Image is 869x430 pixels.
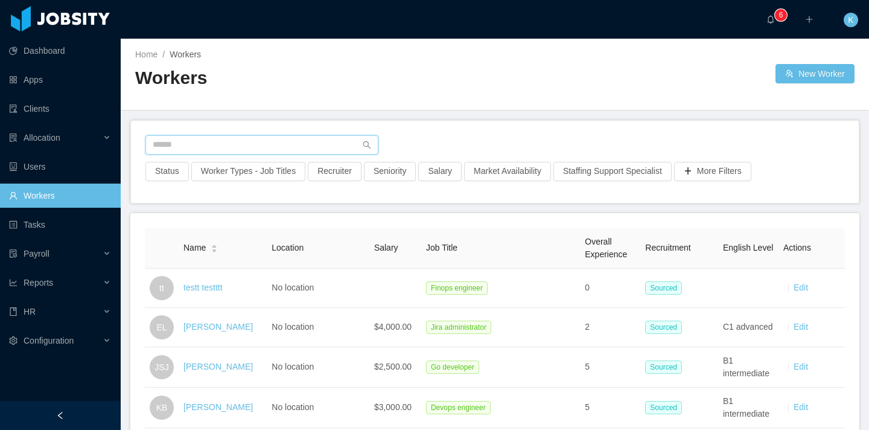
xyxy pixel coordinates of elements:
[24,278,53,287] span: Reports
[805,15,813,24] i: icon: plus
[374,243,398,252] span: Salary
[464,162,551,181] button: Market Availability
[183,362,253,371] a: [PERSON_NAME]
[191,162,305,181] button: Worker Types - Job Titles
[580,269,640,308] td: 0
[159,276,164,300] span: tt
[580,388,640,428] td: 5
[718,388,778,428] td: B1 intermediate
[9,336,18,345] i: icon: setting
[9,133,18,142] i: icon: solution
[674,162,751,181] button: icon: plusMore Filters
[426,361,479,374] span: Go developer
[211,248,218,251] i: icon: caret-down
[775,9,787,21] sup: 6
[363,141,371,149] i: icon: search
[267,388,369,428] td: No location
[9,39,111,63] a: icon: pie-chartDashboard
[24,249,49,258] span: Payroll
[9,97,111,121] a: icon: auditClients
[848,13,853,27] span: K
[267,347,369,388] td: No location
[645,361,682,374] span: Sourced
[154,355,168,379] span: JSJ
[183,322,253,332] a: [PERSON_NAME]
[9,68,111,92] a: icon: appstoreApps
[645,243,690,252] span: Recruitment
[24,307,36,316] span: HR
[580,308,640,347] td: 2
[374,402,412,412] span: $3,000.00
[766,15,775,24] i: icon: bell
[718,347,778,388] td: B1 intermediate
[135,66,495,91] h2: Workers
[9,307,18,316] i: icon: book
[645,321,682,334] span: Sourced
[553,162,672,181] button: Staffing Support Specialist
[9,213,111,237] a: icon: profileTasks
[183,283,223,292] a: testt testttt
[718,308,778,347] td: C1 advanced
[9,155,111,179] a: icon: robotUsers
[426,243,457,252] span: Job Title
[267,269,369,308] td: No location
[374,362,412,371] span: $2,500.00
[374,322,412,332] span: $4,000.00
[426,321,491,334] span: Jira administrator
[794,402,808,412] a: Edit
[135,50,158,59] a: Home
[645,362,687,371] a: Sourced
[426,281,488,295] span: Finops engineer
[9,249,18,258] i: icon: file-protect
[585,237,627,259] span: Overall Experience
[183,242,206,254] span: Name
[783,243,811,252] span: Actions
[308,162,361,181] button: Recruiter
[183,402,253,412] a: [PERSON_NAME]
[723,243,773,252] span: English Level
[775,64,855,83] button: icon: usergroup-addNew Worker
[418,162,462,181] button: Salary
[162,50,165,59] span: /
[211,243,218,251] div: Sort
[794,362,808,371] a: Edit
[156,315,167,339] span: EL
[645,283,687,292] a: Sourced
[267,308,369,347] td: No location
[9,278,18,287] i: icon: line-chart
[156,396,168,420] span: KB
[645,402,687,412] a: Sourced
[645,401,682,414] span: Sourced
[9,184,111,208] a: icon: userWorkers
[645,322,687,332] a: Sourced
[645,281,682,295] span: Sourced
[145,162,189,181] button: Status
[779,9,783,21] p: 6
[24,336,74,345] span: Configuration
[24,133,60,143] span: Allocation
[272,243,304,252] span: Location
[794,322,808,332] a: Edit
[211,243,218,247] i: icon: caret-up
[426,401,491,414] span: Devops engineer
[364,162,416,181] button: Seniority
[170,50,201,59] span: Workers
[580,347,640,388] td: 5
[794,283,808,292] a: Edit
